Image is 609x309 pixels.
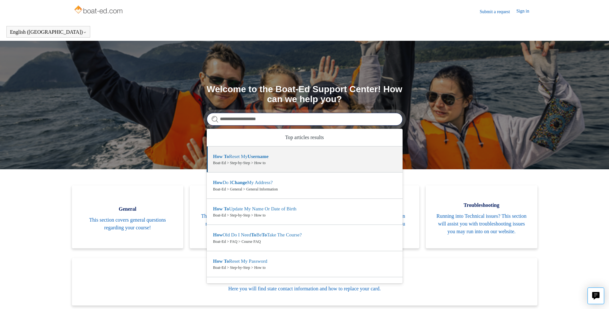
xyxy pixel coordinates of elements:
em: To [224,259,229,264]
a: Troubleshooting Running into Technical issues? This section will assist you with troubleshooting ... [426,185,537,248]
em: How [213,180,223,185]
zd-autocomplete-title-multibrand: Suggested result 1 How To Reset My Username [213,154,269,160]
em: To [251,232,256,237]
span: This section will answer questions that you may have that have already been asked before! [199,212,292,235]
h1: Welcome to the Boat-Ed Support Center! How can we help you? [207,84,403,104]
em: To [224,206,229,211]
zd-autocomplete-breadcrumbs-multibrand: Boat-Ed > Step-by-Step > How to [213,160,396,166]
a: FAQ This section will answer questions that you may have that have already been asked before! [190,185,301,248]
zd-autocomplete-breadcrumbs-multibrand: Boat-Ed > Step-by-Step > How to [213,265,396,270]
span: FAQ [199,201,292,209]
em: How [213,259,223,264]
span: This section covers general questions regarding your course! [82,216,174,232]
em: Change [231,180,247,185]
button: Live chat [587,287,604,304]
img: Boat-Ed Help Center home page [74,4,125,17]
span: Troubleshooting [435,201,528,209]
a: Submit a request [480,8,516,15]
zd-autocomplete-breadcrumbs-multibrand: Boat-Ed > General > General Information [213,186,396,192]
zd-autocomplete-breadcrumbs-multibrand: Boat-Ed > FAQ > Course FAQ [213,239,396,244]
zd-autocomplete-breadcrumbs-multibrand: Boat-Ed > Step-by-Step > How to [213,212,396,218]
zd-autocomplete-title-multibrand: Suggested result 5 How To Reset My Password [213,259,267,265]
em: To [262,232,267,237]
em: To [224,154,229,159]
zd-autocomplete-title-multibrand: Suggested result 4 How Old Do I Need To Be To Take The Course? [213,232,302,239]
a: General This section covers general questions regarding your course! [72,185,184,248]
em: How [213,232,223,237]
span: Here you will find state contact information and how to replace your card. [82,285,528,293]
button: English ([GEOGRAPHIC_DATA]) [10,29,87,35]
em: How [213,154,223,159]
zd-autocomplete-title-multibrand: Suggested result 3 How To Update My Name Or Date of Birth [213,206,297,213]
span: Running into Technical issues? This section will assist you with troubleshooting issues you may r... [435,212,528,235]
em: How [213,206,223,211]
span: General [82,205,174,213]
input: Search [207,113,403,126]
a: Sign in [516,8,535,15]
zd-autocomplete-title-multibrand: Suggested result 2 How Do I Change My Address? [213,180,273,186]
zd-autocomplete-header: Top articles results [207,129,403,146]
a: Replacement Card Here you will find state contact information and how to replace your card. [72,258,537,305]
em: Username [248,154,268,159]
span: Replacement Card [82,274,528,282]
